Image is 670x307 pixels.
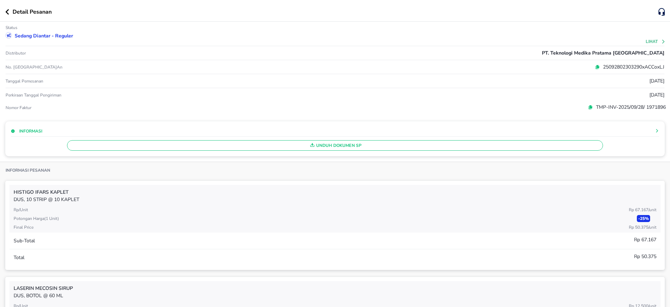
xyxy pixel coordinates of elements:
[67,140,603,151] button: Unduh Dokumen SP
[6,167,50,173] p: Informasi Pesanan
[70,141,600,150] span: Unduh Dokumen SP
[14,254,24,261] p: Total
[6,64,225,70] p: No. [GEOGRAPHIC_DATA]an
[14,224,33,230] p: Final Price
[649,91,664,99] p: [DATE]
[14,207,28,213] p: Rp/Unit
[634,253,656,260] p: Rp 50.375
[6,50,26,56] p: Distributor
[600,63,664,71] p: 25092802303290xACCoxLJ
[6,78,43,84] p: Tanggal pemesanan
[649,77,664,85] p: [DATE]
[648,224,656,230] span: / Unit
[637,215,650,222] p: - 25 %
[6,25,17,30] p: Status
[14,215,59,222] p: Potongan harga ( 1 Unit )
[6,92,61,98] p: Perkiraan Tanggal Pengiriman
[593,103,666,111] p: TMP-INV-2025/09/28/ 1971896
[14,196,656,203] p: DUS, 10 STRIP @ 10 KAPLET
[6,105,225,110] p: Nomor faktur
[11,128,42,134] button: Informasi
[15,32,73,40] p: Sedang diantar - Reguler
[13,8,52,16] p: Detail Pesanan
[14,237,35,244] p: Sub-Total
[629,224,656,230] p: Rp 50.375
[629,207,656,213] p: Rp 67.167
[648,207,656,213] span: / Unit
[19,128,42,134] p: Informasi
[542,49,664,57] p: PT. Teknologi Medika Pratama [GEOGRAPHIC_DATA]
[14,285,656,292] p: LASERIN Mecosin SIRUP
[14,188,656,196] p: HISTIGO Ifars KAPLET
[646,39,666,44] button: Lihat
[634,236,656,243] p: Rp 67.167
[14,292,656,299] p: DUS, BOTOL @ 60 ML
